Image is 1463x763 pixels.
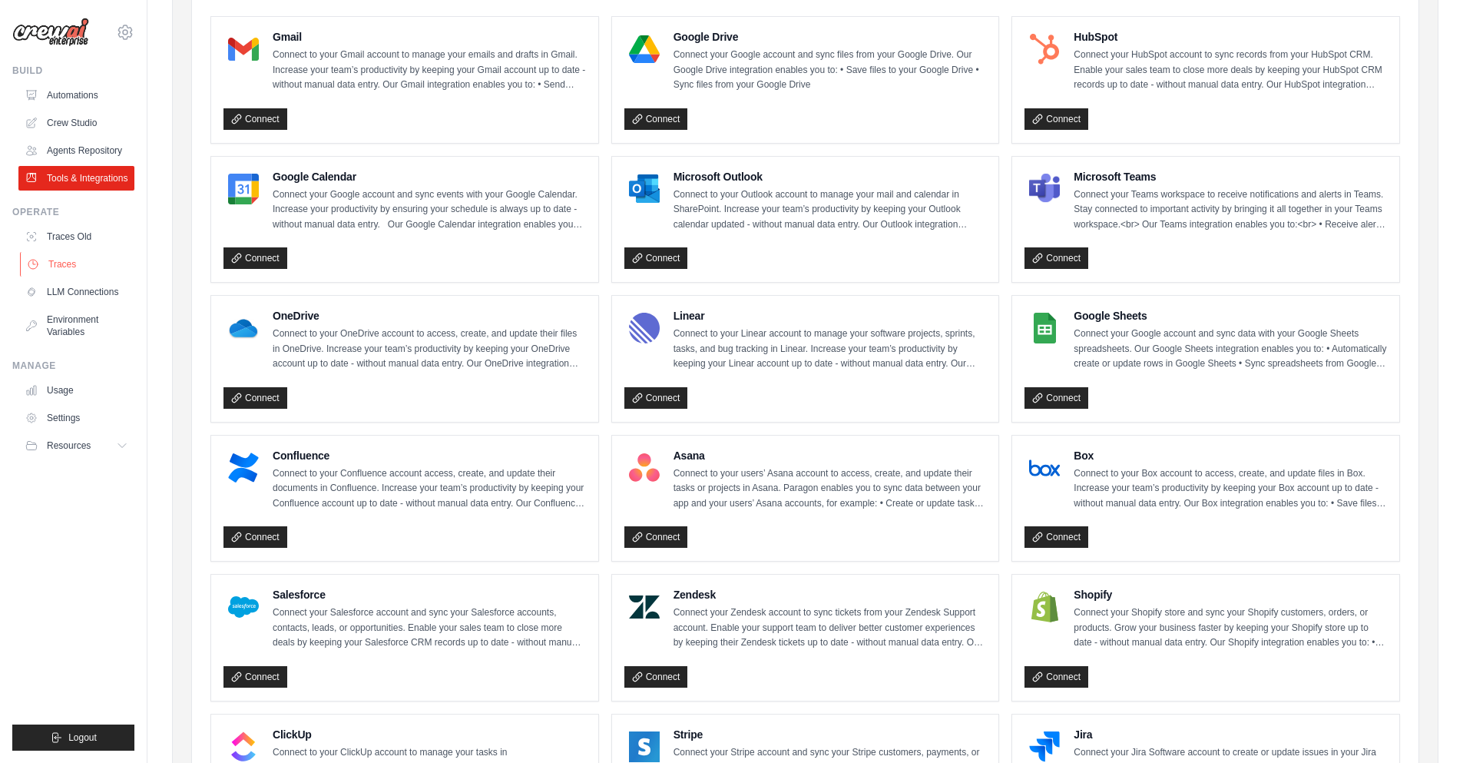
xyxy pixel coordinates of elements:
[629,34,660,65] img: Google Drive Logo
[12,18,89,47] img: Logo
[20,252,136,277] a: Traces
[228,592,259,622] img: Salesforce Logo
[674,727,987,742] h4: Stripe
[273,448,586,463] h4: Confluence
[18,280,134,304] a: LLM Connections
[674,327,987,372] p: Connect to your Linear account to manage your software projects, sprints, tasks, and bug tracking...
[47,440,91,452] span: Resources
[674,587,987,602] h4: Zendesk
[1029,453,1060,483] img: Box Logo
[273,605,586,651] p: Connect your Salesforce account and sync your Salesforce accounts, contacts, leads, or opportunit...
[1074,187,1387,233] p: Connect your Teams workspace to receive notifications and alerts in Teams. Stay connected to impo...
[223,247,287,269] a: Connect
[1024,247,1088,269] a: Connect
[273,187,586,233] p: Connect your Google account and sync events with your Google Calendar. Increase your productivity...
[674,605,987,651] p: Connect your Zendesk account to sync tickets from your Zendesk Support account. Enable your suppo...
[674,29,987,45] h4: Google Drive
[228,453,259,483] img: Confluence Logo
[228,174,259,204] img: Google Calendar Logo
[18,378,134,403] a: Usage
[1029,313,1060,343] img: Google Sheets Logo
[629,592,660,622] img: Zendesk Logo
[12,725,134,751] button: Logout
[1074,605,1387,651] p: Connect your Shopify store and sync your Shopify customers, orders, or products. Grow your busine...
[1074,587,1387,602] h4: Shopify
[1029,174,1060,204] img: Microsoft Teams Logo
[273,169,586,184] h4: Google Calendar
[18,83,134,108] a: Automations
[18,224,134,249] a: Traces Old
[674,308,987,323] h4: Linear
[12,206,134,218] div: Operate
[1074,48,1387,93] p: Connect your HubSpot account to sync records from your HubSpot CRM. Enable your sales team to clo...
[674,466,987,512] p: Connect to your users’ Asana account to access, create, and update their tasks or projects in Asa...
[629,453,660,483] img: Asana Logo
[1074,448,1387,463] h4: Box
[674,169,987,184] h4: Microsoft Outlook
[223,387,287,409] a: Connect
[228,34,259,65] img: Gmail Logo
[18,307,134,344] a: Environment Variables
[1024,526,1088,548] a: Connect
[18,166,134,191] a: Tools & Integrations
[1029,731,1060,762] img: Jira Logo
[1024,108,1088,130] a: Connect
[1074,308,1387,323] h4: Google Sheets
[273,327,586,372] p: Connect to your OneDrive account to access, create, and update their files in OneDrive. Increase ...
[1024,666,1088,688] a: Connect
[624,666,688,688] a: Connect
[273,727,586,742] h4: ClickUp
[18,138,134,163] a: Agents Repository
[223,526,287,548] a: Connect
[223,108,287,130] a: Connect
[223,666,287,688] a: Connect
[1074,466,1387,512] p: Connect to your Box account to access, create, and update files in Box. Increase your team’s prod...
[674,448,987,463] h4: Asana
[624,108,688,130] a: Connect
[1074,29,1387,45] h4: HubSpot
[12,360,134,372] div: Manage
[18,111,134,135] a: Crew Studio
[18,406,134,430] a: Settings
[624,247,688,269] a: Connect
[68,731,97,744] span: Logout
[273,29,586,45] h4: Gmail
[629,313,660,343] img: Linear Logo
[624,387,688,409] a: Connect
[1074,327,1387,372] p: Connect your Google account and sync data with your Google Sheets spreadsheets. Our Google Sheets...
[624,526,688,548] a: Connect
[228,731,259,762] img: ClickUp Logo
[1074,727,1387,742] h4: Jira
[674,187,987,233] p: Connect to your Outlook account to manage your mail and calendar in SharePoint. Increase your tea...
[674,48,987,93] p: Connect your Google account and sync files from your Google Drive. Our Google Drive integration e...
[273,308,586,323] h4: OneDrive
[228,313,259,343] img: OneDrive Logo
[1029,34,1060,65] img: HubSpot Logo
[18,433,134,458] button: Resources
[273,466,586,512] p: Connect to your Confluence account access, create, and update their documents in Confluence. Incr...
[1024,387,1088,409] a: Connect
[629,731,660,762] img: Stripe Logo
[1074,169,1387,184] h4: Microsoft Teams
[1029,592,1060,622] img: Shopify Logo
[12,65,134,77] div: Build
[629,174,660,204] img: Microsoft Outlook Logo
[273,48,586,93] p: Connect to your Gmail account to manage your emails and drafts in Gmail. Increase your team’s pro...
[273,587,586,602] h4: Salesforce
